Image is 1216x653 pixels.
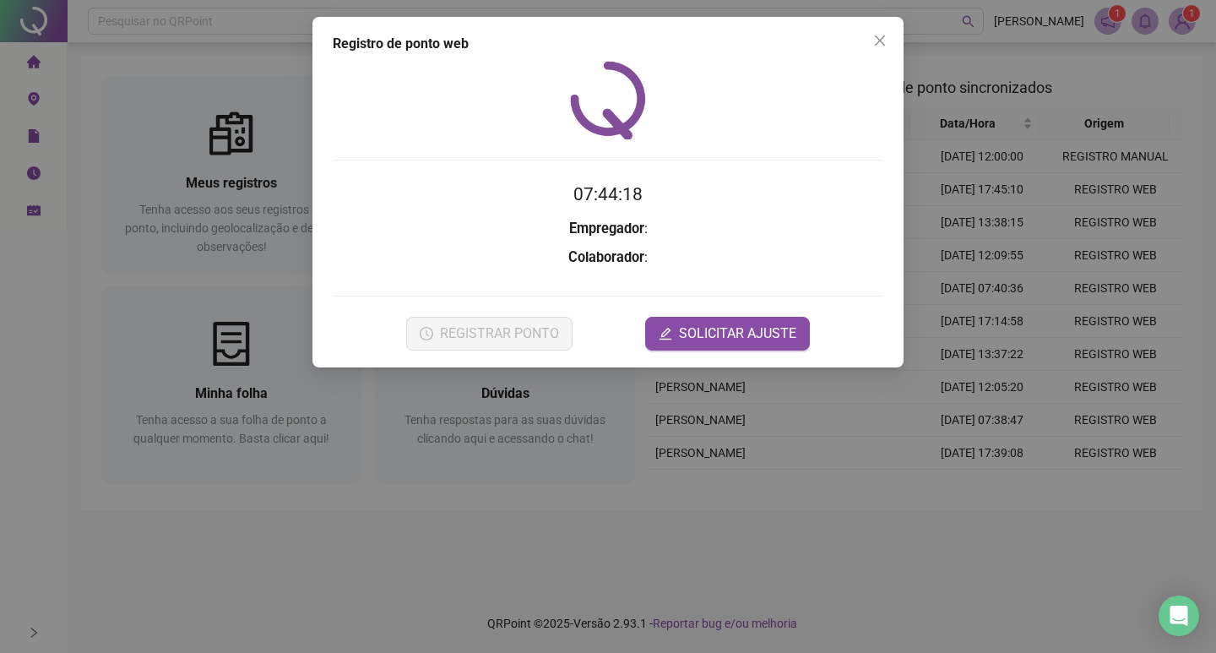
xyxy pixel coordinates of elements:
span: close [873,34,887,47]
div: Registro de ponto web [333,34,883,54]
button: REGISTRAR PONTO [406,317,573,351]
img: QRPoint [570,61,646,139]
strong: Colaborador [568,249,644,265]
div: Open Intercom Messenger [1159,596,1199,636]
span: edit [659,327,672,340]
time: 07:44:18 [573,184,643,204]
button: editSOLICITAR AJUSTE [645,317,810,351]
h3: : [333,247,883,269]
strong: Empregador [569,220,644,237]
span: SOLICITAR AJUSTE [679,324,796,344]
button: Close [866,27,893,54]
h3: : [333,218,883,240]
